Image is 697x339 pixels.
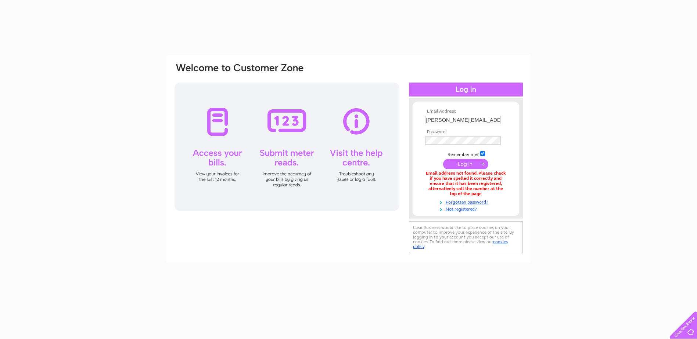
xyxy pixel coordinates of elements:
[423,109,509,114] th: Email Address:
[425,171,507,196] div: Email address not found. Please check if you have spelled it correctly and ensure that it has bee...
[423,150,509,157] td: Remember me?
[425,198,509,205] a: Forgotten password?
[425,205,509,212] a: Not registered?
[413,239,508,249] a: cookies policy
[443,159,488,169] input: Submit
[423,130,509,135] th: Password:
[409,221,523,253] div: Clear Business would like to place cookies on your computer to improve your experience of the sit...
